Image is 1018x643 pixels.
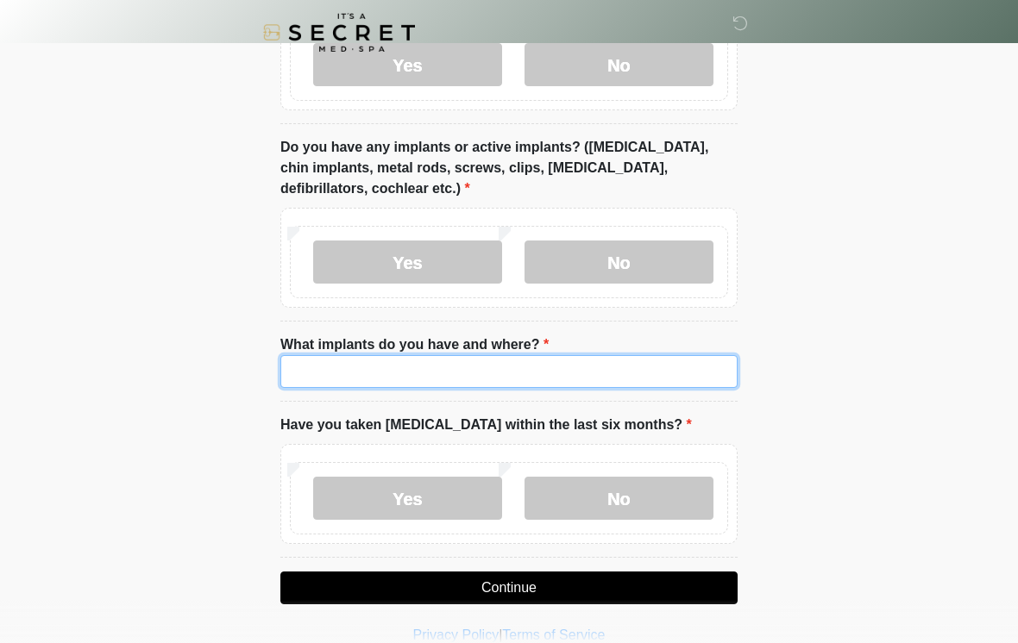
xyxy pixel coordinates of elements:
label: Yes [313,43,502,86]
label: No [525,477,713,520]
label: Have you taken [MEDICAL_DATA] within the last six months? [280,415,692,435]
img: It's A Secret Med Spa Logo [263,13,415,52]
label: No [525,43,713,86]
label: Yes [313,240,502,284]
a: Privacy Policy [413,627,500,642]
label: Yes [313,477,502,520]
button: Continue [280,571,738,604]
label: Do you have any implants or active implants? ([MEDICAL_DATA], chin implants, metal rods, screws, ... [280,137,738,199]
label: What implants do you have and where? [280,334,549,355]
a: | [499,627,502,642]
a: Terms of Service [502,627,605,642]
label: No [525,240,713,284]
